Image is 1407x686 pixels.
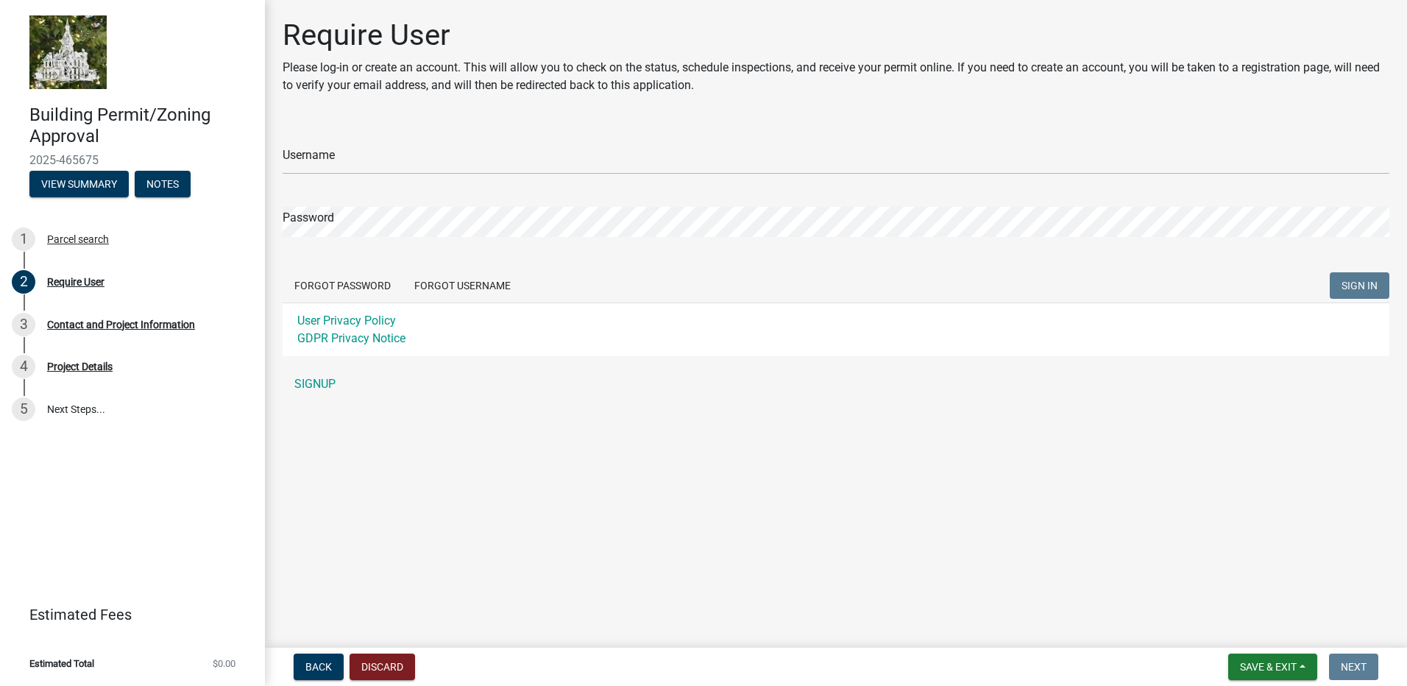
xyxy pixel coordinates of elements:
div: 2 [12,270,35,294]
div: Project Details [47,361,113,372]
span: Save & Exit [1240,661,1297,673]
a: SIGNUP [283,369,1389,399]
span: Back [305,661,332,673]
span: $0.00 [213,659,235,668]
button: Discard [350,654,415,680]
a: User Privacy Policy [297,314,396,328]
h4: Building Permit/Zoning Approval [29,105,253,147]
button: Next [1329,654,1378,680]
div: 1 [12,227,35,251]
button: Forgot Password [283,272,403,299]
p: Please log-in or create an account. This will allow you to check on the status, schedule inspecti... [283,59,1389,94]
button: Save & Exit [1228,654,1317,680]
span: SIGN IN [1342,280,1378,291]
span: Estimated Total [29,659,94,668]
a: GDPR Privacy Notice [297,331,405,345]
div: Contact and Project Information [47,319,195,330]
div: 3 [12,313,35,336]
button: Back [294,654,344,680]
button: Notes [135,171,191,197]
img: Marshall County, Iowa [29,15,107,89]
button: View Summary [29,171,129,197]
a: Estimated Fees [12,600,241,629]
span: Next [1341,661,1367,673]
button: SIGN IN [1330,272,1389,299]
div: 4 [12,355,35,378]
button: Forgot Username [403,272,522,299]
div: 5 [12,397,35,421]
h1: Require User [283,18,1389,53]
wm-modal-confirm: Summary [29,179,129,191]
div: Parcel search [47,234,109,244]
span: 2025-465675 [29,153,235,167]
div: Require User [47,277,104,287]
wm-modal-confirm: Notes [135,179,191,191]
